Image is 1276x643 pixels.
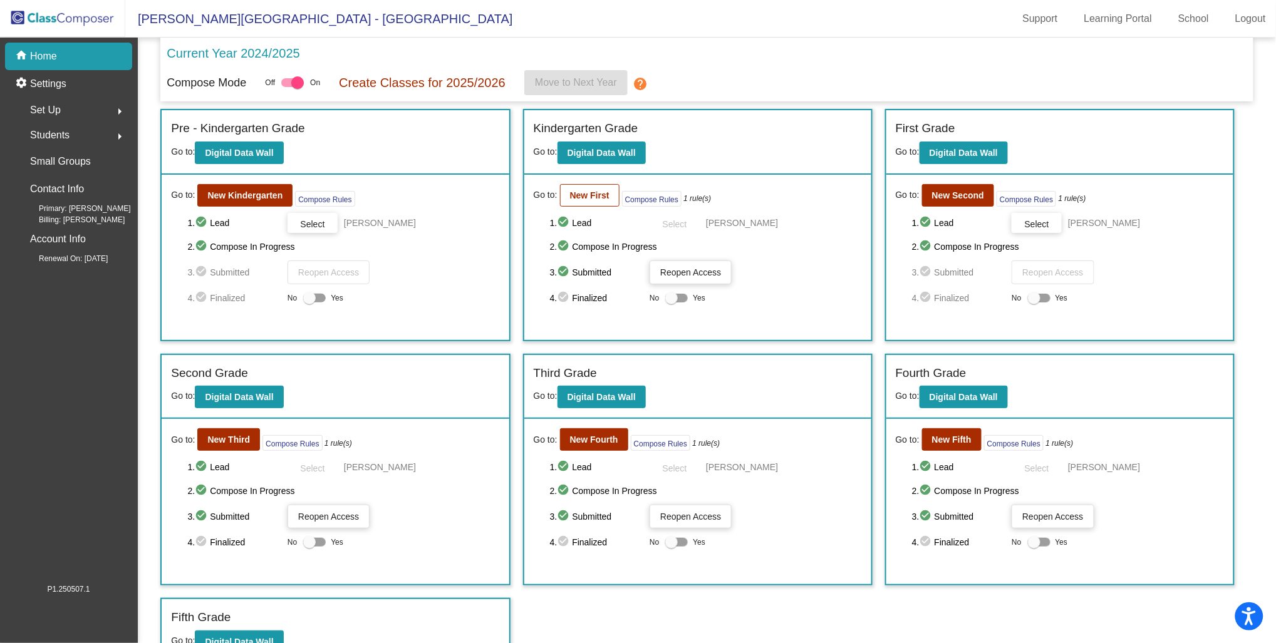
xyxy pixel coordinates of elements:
b: Digital Data Wall [568,392,636,402]
span: 2. Compose In Progress [550,239,862,254]
span: 2. Compose In Progress [550,483,862,498]
a: School [1168,9,1219,29]
b: New Fourth [570,435,618,445]
mat-icon: check_circle [920,460,935,475]
i: 1 rule(s) [1046,438,1074,449]
span: 2. Compose In Progress [188,483,500,498]
b: Digital Data Wall [930,148,998,158]
button: Select [1012,213,1062,233]
button: Compose Rules [262,435,322,451]
label: Pre - Kindergarten Grade [171,120,304,138]
p: Compose Mode [167,75,246,91]
span: 1. Lead [912,215,1005,230]
span: Reopen Access [1022,512,1083,522]
b: Digital Data Wall [205,392,273,402]
span: Yes [1056,535,1068,550]
span: [PERSON_NAME] [706,461,778,473]
span: 3. Submitted [188,509,281,524]
span: Select [300,219,324,229]
span: 3. Submitted [188,265,281,280]
a: Learning Portal [1074,9,1163,29]
b: New Kindergarten [207,190,283,200]
i: 1 rule(s) [1059,193,1086,204]
b: New Fifth [932,435,972,445]
span: 4. Finalized [912,535,1005,550]
span: Go to: [896,391,920,401]
span: 4. Finalized [912,291,1005,306]
button: Select [650,213,700,233]
mat-icon: help [633,76,648,91]
mat-icon: check_circle [557,483,572,498]
span: Yes [1056,291,1068,306]
button: New Fifth [922,428,982,451]
button: Digital Data Wall [558,386,646,408]
span: No [650,537,659,548]
span: Go to: [896,188,920,202]
button: New First [560,184,620,207]
p: Contact Info [30,180,84,198]
span: 2. Compose In Progress [912,239,1224,254]
p: Current Year 2024/2025 [167,44,299,63]
button: Move to Next Year [524,70,628,95]
mat-icon: check_circle [195,291,210,306]
a: Support [1013,9,1068,29]
span: Billing: [PERSON_NAME] [19,214,125,225]
mat-icon: arrow_right [112,104,127,119]
button: Compose Rules [631,435,690,451]
span: Yes [693,535,705,550]
span: On [310,77,320,88]
button: Compose Rules [997,191,1056,207]
span: No [1012,292,1021,304]
p: Settings [30,76,66,91]
mat-icon: check_circle [195,535,210,550]
mat-icon: check_circle [920,239,935,254]
p: Account Info [30,230,86,248]
button: Digital Data Wall [920,386,1008,408]
mat-icon: check_circle [195,215,210,230]
mat-icon: arrow_right [112,129,127,144]
mat-icon: check_circle [195,509,210,524]
button: Digital Data Wall [558,141,646,164]
span: Yes [693,291,705,306]
span: 1. Lead [188,215,281,230]
span: Yes [331,535,343,550]
button: Digital Data Wall [920,141,1008,164]
mat-icon: check_circle [195,239,210,254]
span: 2. Compose In Progress [188,239,500,254]
span: Off [265,77,275,88]
b: New Third [207,435,250,445]
button: New Second [922,184,994,207]
label: Fourth Grade [896,364,967,383]
span: Select [300,463,324,473]
span: Go to: [534,391,558,401]
mat-icon: settings [15,76,30,91]
button: Select [650,457,700,477]
mat-icon: check_circle [920,215,935,230]
span: 3. Submitted [550,265,643,280]
button: Reopen Access [1012,505,1094,528]
span: Go to: [171,433,195,446]
button: New Kindergarten [197,184,293,207]
i: 1 rule(s) [324,438,352,449]
mat-icon: home [15,49,30,64]
span: 3. Submitted [912,509,1005,524]
b: Digital Data Wall [205,148,273,158]
button: Reopen Access [650,260,732,284]
i: 1 rule(s) [692,438,720,449]
span: Select [1025,219,1049,229]
span: [PERSON_NAME] [706,217,778,229]
span: Select [1025,463,1049,473]
span: Go to: [534,433,558,446]
button: Select [1012,457,1062,477]
mat-icon: check_circle [920,509,935,524]
span: Reopen Access [1022,267,1083,277]
span: 4. Finalized [550,291,643,306]
span: Move to Next Year [535,77,617,88]
button: Digital Data Wall [195,141,283,164]
button: New Third [197,428,260,451]
a: Logout [1225,9,1276,29]
b: New Second [932,190,984,200]
span: No [650,292,659,304]
span: Set Up [30,101,61,119]
span: 1. Lead [188,460,281,475]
